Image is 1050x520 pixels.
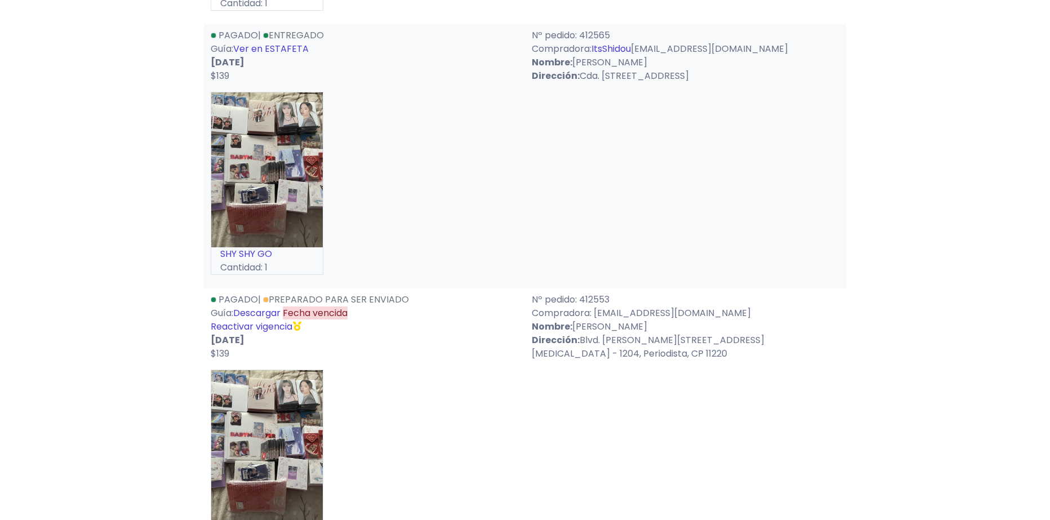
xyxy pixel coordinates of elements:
p: [PERSON_NAME] [532,56,839,69]
p: Nº pedido: 412553 [532,293,839,306]
p: [DATE] [211,334,518,347]
p: Cda. [STREET_ADDRESS] [532,69,839,83]
a: SHY SHY GO [220,247,272,260]
p: Nº pedido: 412565 [532,29,839,42]
a: Descargar [233,306,281,319]
p: Cantidad: 1 [211,261,323,274]
span: Pagado [219,29,258,42]
p: [DATE] [211,56,518,69]
strong: Dirección: [532,69,580,82]
img: small_1717646661432.jpeg [211,92,323,247]
p: [PERSON_NAME] [532,320,839,334]
a: Reactivar vigencia [211,320,292,333]
div: | Guía: [204,29,525,83]
p: Compradora: [EMAIL_ADDRESS][DOMAIN_NAME] [532,42,839,56]
div: | Guía: [204,293,525,361]
strong: Dirección: [532,334,580,346]
span: $139 [211,347,229,360]
a: Entregado [263,29,324,42]
strong: Nombre: [532,320,572,333]
span: Pagado [219,293,258,306]
p: Blvd. [PERSON_NAME][STREET_ADDRESS] [MEDICAL_DATA] - 1204, Periodista, CP 11220 [532,334,839,361]
span: Fecha vencida [283,306,348,319]
a: Ver en ESTAFETA [233,42,309,55]
span: $139 [211,69,229,82]
p: Compradora: [EMAIL_ADDRESS][DOMAIN_NAME] [532,306,839,320]
i: Feature Lolapay Pro [292,322,301,331]
a: Preparado para ser enviado [263,293,409,306]
strong: Nombre: [532,56,572,69]
a: ItsShidou [591,42,631,55]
